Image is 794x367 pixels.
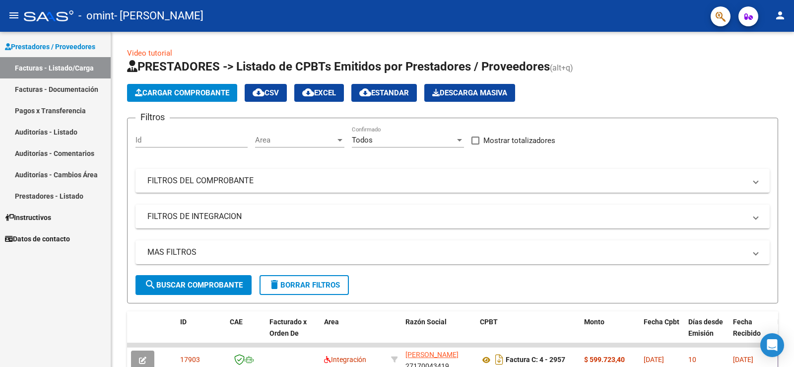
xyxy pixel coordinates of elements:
span: Borrar Filtros [268,281,340,290]
datatable-header-cell: Facturado x Orden De [265,311,320,355]
span: CAE [230,318,243,326]
strong: $ 599.723,40 [584,356,625,364]
span: Facturado x Orden De [269,318,307,337]
span: (alt+q) [550,63,573,73]
span: PRESTADORES -> Listado de CPBTs Emitidos por Prestadores / Proveedores [127,60,550,73]
button: Borrar Filtros [260,275,349,295]
mat-expansion-panel-header: FILTROS DEL COMPROBANTE [135,169,770,193]
mat-icon: delete [268,279,280,291]
span: Fecha Recibido [733,318,761,337]
a: Video tutorial [127,49,172,58]
span: Cargar Comprobante [135,88,229,97]
button: Descarga Masiva [424,84,515,102]
span: Fecha Cpbt [644,318,679,326]
span: [DATE] [733,356,753,364]
mat-expansion-panel-header: FILTROS DE INTEGRACION [135,205,770,228]
button: Buscar Comprobante [135,275,252,295]
span: Días desde Emisión [688,318,723,337]
div: Open Intercom Messenger [760,333,784,357]
button: CSV [245,84,287,102]
mat-icon: person [774,9,786,21]
span: - [PERSON_NAME] [114,5,203,27]
span: ID [180,318,187,326]
mat-icon: cloud_download [359,86,371,98]
datatable-header-cell: CAE [226,311,265,355]
datatable-header-cell: Fecha Recibido [729,311,774,355]
mat-icon: menu [8,9,20,21]
span: CPBT [480,318,498,326]
datatable-header-cell: Fecha Cpbt [640,311,684,355]
mat-panel-title: MAS FILTROS [147,247,746,258]
mat-icon: cloud_download [253,86,265,98]
h3: Filtros [135,110,170,124]
span: CSV [253,88,279,97]
span: 10 [688,356,696,364]
button: Cargar Comprobante [127,84,237,102]
datatable-header-cell: Razón Social [401,311,476,355]
mat-icon: cloud_download [302,86,314,98]
span: - omint [78,5,114,27]
datatable-header-cell: Monto [580,311,640,355]
span: 17903 [180,356,200,364]
datatable-header-cell: ID [176,311,226,355]
span: Datos de contacto [5,233,70,244]
span: Razón Social [405,318,447,326]
span: EXCEL [302,88,336,97]
span: Todos [352,136,373,145]
datatable-header-cell: Días desde Emisión [684,311,729,355]
span: [DATE] [644,356,664,364]
span: Prestadores / Proveedores [5,41,95,52]
span: Integración [324,356,366,364]
span: Area [255,136,335,145]
span: Buscar Comprobante [144,281,243,290]
button: EXCEL [294,84,344,102]
mat-panel-title: FILTROS DE INTEGRACION [147,211,746,222]
span: Monto [584,318,604,326]
span: Mostrar totalizadores [483,135,555,147]
mat-expansion-panel-header: MAS FILTROS [135,240,770,264]
strong: Factura C: 4 - 2957 [506,356,565,364]
datatable-header-cell: CPBT [476,311,580,355]
span: Area [324,318,339,326]
span: Estandar [359,88,409,97]
span: [PERSON_NAME] [405,351,459,359]
mat-icon: search [144,279,156,291]
app-download-masive: Descarga masiva de comprobantes (adjuntos) [424,84,515,102]
mat-panel-title: FILTROS DEL COMPROBANTE [147,175,746,186]
span: Descarga Masiva [432,88,507,97]
datatable-header-cell: Area [320,311,387,355]
span: Instructivos [5,212,51,223]
button: Estandar [351,84,417,102]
